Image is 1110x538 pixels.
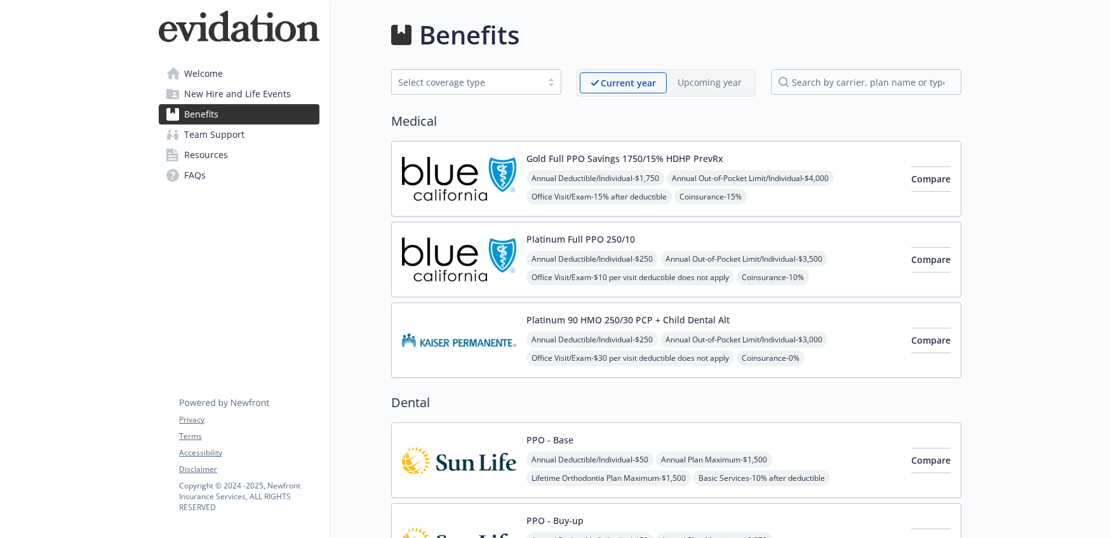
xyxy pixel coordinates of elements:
[911,253,951,266] span: Compare
[667,72,752,93] span: Upcoming year
[526,170,664,186] span: Annual Deductible/Individual - $1,750
[526,269,734,285] span: Office Visit/Exam - $10 per visit deductible does not apply
[184,64,223,84] span: Welcome
[179,431,319,442] a: Terms
[159,104,319,124] a: Benefits
[601,76,656,90] p: Current year
[402,232,516,286] img: Blue Shield of California carrier logo
[660,332,827,347] span: Annual Out-of-Pocket Limit/Individual - $3,000
[179,464,319,475] a: Disclaimer
[678,76,742,89] p: Upcoming year
[693,470,830,486] span: Basic Services - 10% after deductible
[184,124,244,145] span: Team Support
[911,334,951,346] span: Compare
[159,124,319,145] a: Team Support
[911,328,951,353] button: Compare
[771,69,961,95] input: search by carrier, plan name or type
[159,145,319,165] a: Resources
[526,251,658,267] span: Annual Deductible/Individual - $250
[184,104,218,124] span: Benefits
[911,166,951,192] button: Compare
[911,454,951,466] span: Compare
[526,313,730,326] button: Platinum 90 HMO 250/30 PCP + Child Dental Alt
[402,433,516,487] img: Sun Life Financial carrier logo
[526,470,691,486] span: Lifetime Orthodontia Plan Maximum - $1,500
[737,350,805,366] span: Coinsurance - 0%
[526,189,672,205] span: Office Visit/Exam - 15% after deductible
[184,84,291,104] span: New Hire and Life Events
[391,112,961,131] h2: Medical
[526,350,734,366] span: Office Visit/Exam - $30 per visit deductible does not apply
[660,251,827,267] span: Annual Out-of-Pocket Limit/Individual - $3,500
[159,165,319,185] a: FAQs
[402,313,516,367] img: Kaiser Permanente Insurance Company carrier logo
[402,152,516,206] img: Blue Shield of California carrier logo
[179,414,319,426] a: Privacy
[179,480,319,513] p: Copyright © 2024 - 2025 , Newfront Insurance Services, ALL RIGHTS RESERVED
[911,247,951,272] button: Compare
[419,16,519,54] h1: Benefits
[656,452,772,467] span: Annual Plan Maximum - $1,500
[526,332,658,347] span: Annual Deductible/Individual - $250
[911,448,951,473] button: Compare
[526,152,723,165] button: Gold Full PPO Savings 1750/15% HDHP PrevRx
[398,76,535,89] div: Select coverage type
[391,393,961,412] h2: Dental
[667,170,834,186] span: Annual Out-of-Pocket Limit/Individual - $4,000
[184,145,228,165] span: Resources
[674,189,747,205] span: Coinsurance - 15%
[526,452,653,467] span: Annual Deductible/Individual - $50
[911,173,951,185] span: Compare
[526,232,635,246] button: Platinum Full PPO 250/10
[737,269,809,285] span: Coinsurance - 10%
[159,84,319,104] a: New Hire and Life Events
[526,514,584,527] button: PPO - Buy-up
[526,433,573,447] button: PPO - Base
[184,165,206,185] span: FAQs
[179,447,319,459] a: Accessibility
[159,64,319,84] a: Welcome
